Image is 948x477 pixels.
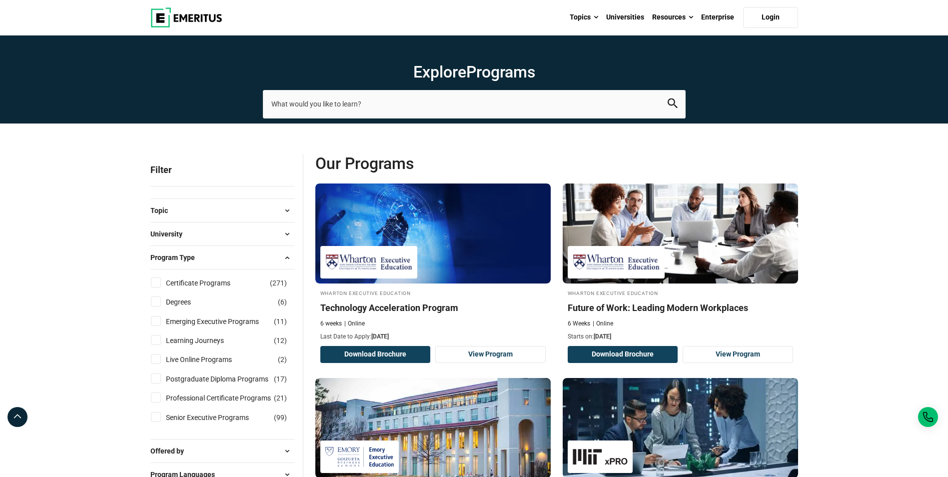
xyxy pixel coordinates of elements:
a: View Program [435,346,546,363]
span: ( ) [274,412,287,423]
a: Live Online Programs [166,354,252,365]
a: Leadership Course by Wharton Executive Education - October 9, 2025 Wharton Executive Education Wh... [563,183,798,341]
a: Postgraduate Diploma Programs [166,373,288,384]
span: [DATE] [594,333,611,340]
button: Download Brochure [568,346,678,363]
input: search-page [263,90,686,118]
span: 12 [276,336,284,344]
p: Last Date to Apply: [320,332,546,341]
h4: Technology Acceleration Program [320,301,546,314]
span: ( ) [274,392,287,403]
a: View Program [683,346,793,363]
h4: Wharton Executive Education [568,288,793,297]
p: 6 Weeks [568,319,590,328]
img: Emory Executive Education [325,445,394,468]
span: 2 [280,355,284,363]
img: Future of Work: Leading Modern Workplaces | Online Leadership Course [563,183,798,283]
p: Starts on: [568,332,793,341]
h4: Future of Work: Leading Modern Workplaces [568,301,793,314]
span: 271 [272,279,284,287]
span: 6 [280,298,284,306]
a: search [668,101,678,110]
span: University [150,228,190,239]
button: University [150,226,295,241]
p: Online [593,319,613,328]
a: Certificate Programs [166,277,250,288]
h4: Wharton Executive Education [320,288,546,297]
p: Online [344,319,365,328]
span: 99 [276,413,284,421]
img: Wharton Executive Education [325,251,412,273]
img: MIT xPRO [573,445,628,468]
button: Program Type [150,250,295,265]
a: Professional Certificate Programs [166,392,291,403]
p: 6 weeks [320,319,342,328]
a: Learning Journeys [166,335,244,346]
p: Filter [150,153,295,186]
a: Senior Executive Programs [166,412,269,423]
span: Program Type [150,252,203,263]
button: Offered by [150,443,295,458]
img: Wharton Executive Education [573,251,660,273]
a: Technology Course by Wharton Executive Education - October 9, 2025 Wharton Executive Education Wh... [315,183,551,341]
a: Degrees [166,296,211,307]
button: Download Brochure [320,346,431,363]
span: ( ) [278,296,287,307]
span: 17 [276,375,284,383]
span: Programs [466,62,535,81]
h1: Explore [263,62,686,82]
span: 11 [276,317,284,325]
span: ( ) [274,316,287,327]
span: Topic [150,205,176,216]
img: Technology Acceleration Program | Online Technology Course [315,183,551,283]
span: ( ) [274,335,287,346]
button: Topic [150,203,295,218]
span: ( ) [278,354,287,365]
span: ( ) [274,373,287,384]
span: 21 [276,394,284,402]
button: search [668,98,678,110]
span: [DATE] [371,333,389,340]
a: Login [743,7,798,28]
span: Offered by [150,445,192,456]
span: ( ) [270,277,287,288]
a: Emerging Executive Programs [166,316,279,327]
span: Our Programs [315,153,557,173]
